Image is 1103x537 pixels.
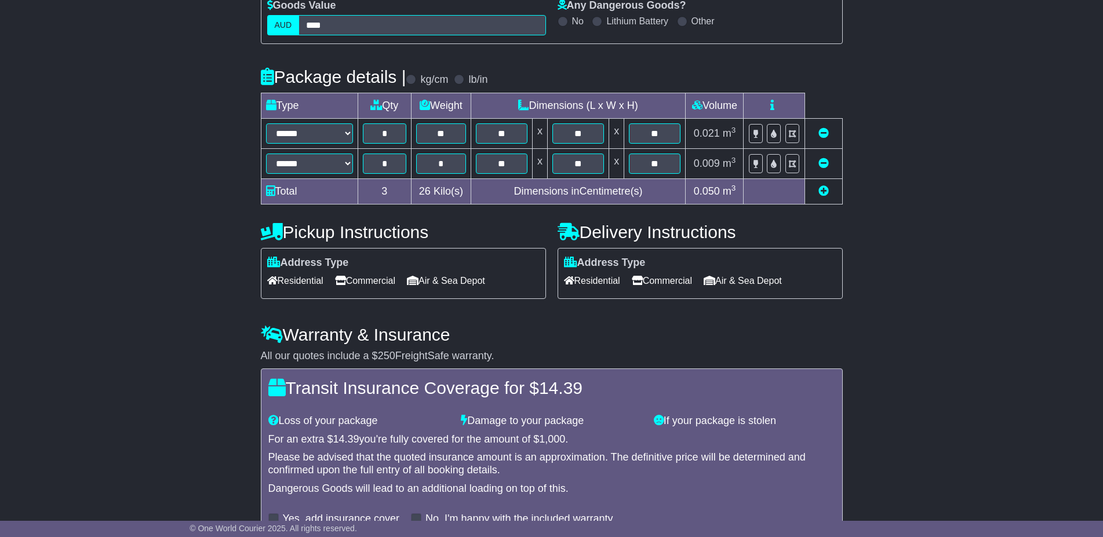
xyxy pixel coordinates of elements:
[378,350,395,361] span: 250
[632,272,692,290] span: Commercial
[261,93,358,118] td: Type
[261,325,843,344] h4: Warranty & Insurance
[539,378,583,397] span: 14.39
[532,148,547,178] td: x
[648,415,841,428] div: If your package is stolen
[606,16,668,27] label: Lithium Battery
[267,272,323,290] span: Residential
[723,158,736,169] span: m
[471,178,686,204] td: Dimensions in Centimetre(s)
[694,185,720,197] span: 0.050
[358,93,412,118] td: Qty
[558,222,843,242] h4: Delivery Instructions
[818,185,829,197] a: Add new item
[407,272,485,290] span: Air & Sea Depot
[609,118,624,148] td: x
[358,178,412,204] td: 3
[818,127,829,139] a: Remove this item
[283,513,399,525] label: Yes, add insurance cover
[268,483,835,495] div: Dangerous Goods will lead to an additional loading on top of this.
[268,433,835,446] div: For an extra $ you're fully covered for the amount of $ .
[263,415,456,428] div: Loss of your package
[455,415,648,428] div: Damage to your package
[731,184,736,192] sup: 3
[420,74,448,86] label: kg/cm
[335,272,395,290] span: Commercial
[419,185,431,197] span: 26
[412,93,471,118] td: Weight
[694,158,720,169] span: 0.009
[268,378,835,397] h4: Transit Insurance Coverage for $
[267,15,300,35] label: AUD
[532,118,547,148] td: x
[609,148,624,178] td: x
[261,222,546,242] h4: Pickup Instructions
[539,433,565,445] span: 1,000
[704,272,782,290] span: Air & Sea Depot
[261,67,406,86] h4: Package details |
[412,178,471,204] td: Kilo(s)
[572,16,584,27] label: No
[471,93,686,118] td: Dimensions (L x W x H)
[818,158,829,169] a: Remove this item
[723,185,736,197] span: m
[686,93,744,118] td: Volume
[261,350,843,363] div: All our quotes include a $ FreightSafe warranty.
[267,257,349,269] label: Address Type
[564,257,646,269] label: Address Type
[425,513,613,525] label: No, I'm happy with the included warranty
[190,524,357,533] span: © One World Courier 2025. All rights reserved.
[268,451,835,476] div: Please be advised that the quoted insurance amount is an approximation. The definitive price will...
[261,178,358,204] td: Total
[691,16,715,27] label: Other
[731,126,736,134] sup: 3
[468,74,487,86] label: lb/in
[333,433,359,445] span: 14.39
[564,272,620,290] span: Residential
[731,156,736,165] sup: 3
[694,127,720,139] span: 0.021
[723,127,736,139] span: m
